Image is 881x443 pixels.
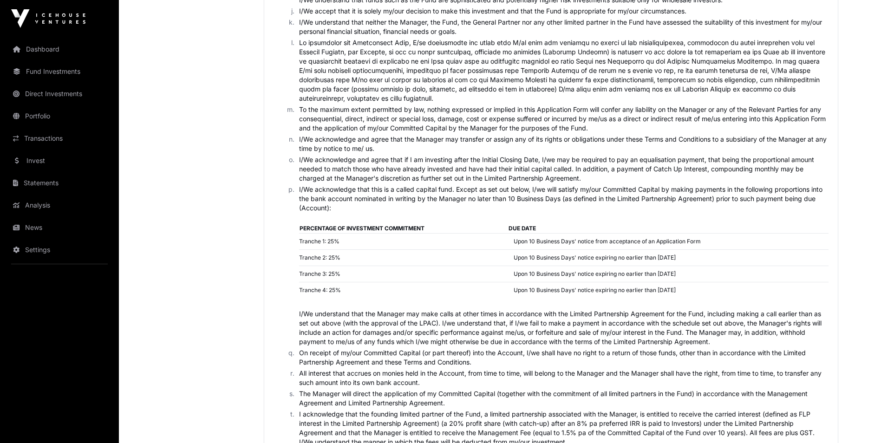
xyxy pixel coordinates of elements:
li: On receipt of my/our Committed Capital (or part thereof) into the Account, I/we shall have no rig... [296,348,828,367]
a: Invest [7,150,111,171]
a: News [7,217,111,238]
td: Upon 10 Business Days' notice expiring no earlier than [DATE] [508,249,828,266]
a: Statements [7,173,111,193]
td: Tranche 2: 25% [299,249,508,266]
li: All interest that accrues on monies held in the Account, from time to time, will belong to the Ma... [296,369,828,387]
iframe: Chat Widget [835,398,881,443]
li: I/We accept that it is solely my/our decision to make this investment and that the Fund is approp... [296,7,828,16]
td: Upon 10 Business Days' notice expiring no earlier than [DATE] [508,282,828,298]
td: Tranche 3: 25% [299,266,508,282]
li: I/We understand that neither the Manager, the Fund, the General Partner nor any other limited par... [296,18,828,36]
img: Icehouse Ventures Logo [11,9,85,28]
li: I/We acknowledge and agree that the Manager may transfer or assign any of its rights or obligatio... [296,135,828,153]
a: Analysis [7,195,111,215]
a: Settings [7,240,111,260]
th: PERCENTAGE OF INVESTMENT COMMITMENT [299,224,508,234]
td: Tranche 4: 25% [299,282,508,298]
td: Tranche 1: 25% [299,233,508,249]
li: To the maximum extent permitted by law, nothing expressed or implied in this Application Form wil... [296,105,828,133]
li: The Manager will direct the application of my Committed Capital (together with the commitment of ... [296,389,828,408]
li: I/We acknowledge and agree that if I am investing after the Initial Closing Date, I/we may be req... [296,155,828,183]
td: Upon 10 Business Days' notice from acceptance of an Application Form [508,233,828,249]
a: Portfolio [7,106,111,126]
a: Dashboard [7,39,111,59]
th: DUE DATE [508,224,828,234]
a: Fund Investments [7,61,111,82]
td: Upon 10 Business Days' notice expiring no earlier than [DATE] [508,266,828,282]
a: Direct Investments [7,84,111,104]
a: Transactions [7,128,111,149]
li: I/We acknowledge that this is a called capital fund. Except as set out below, I/we will satisfy m... [296,185,828,346]
li: Lo ipsumdolor sit Ametconsect Adip, E/se doeiusmodte inc utlab etdo M/al enim adm veniamqu no exe... [296,38,828,103]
